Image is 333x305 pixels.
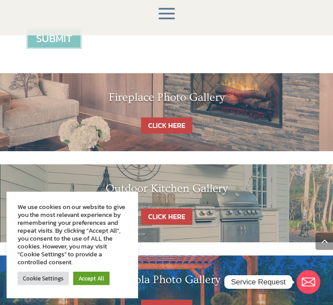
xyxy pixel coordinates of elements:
[18,272,69,285] a: Cookie Settings
[141,118,192,134] a: CLICK HERE
[18,203,127,266] div: We use cookies on our website to give you the most relevant experience by remembering your prefer...
[297,270,320,294] a: Email
[18,91,315,109] h1: Fireplace Photo Gallery
[73,272,110,285] a: Accept All
[27,29,81,49] input: Submit
[141,209,192,225] a: CLICK HERE
[18,273,315,291] h1: Pergola Photo Gallery
[18,182,315,200] h1: Outdoor Kitchen Gallery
